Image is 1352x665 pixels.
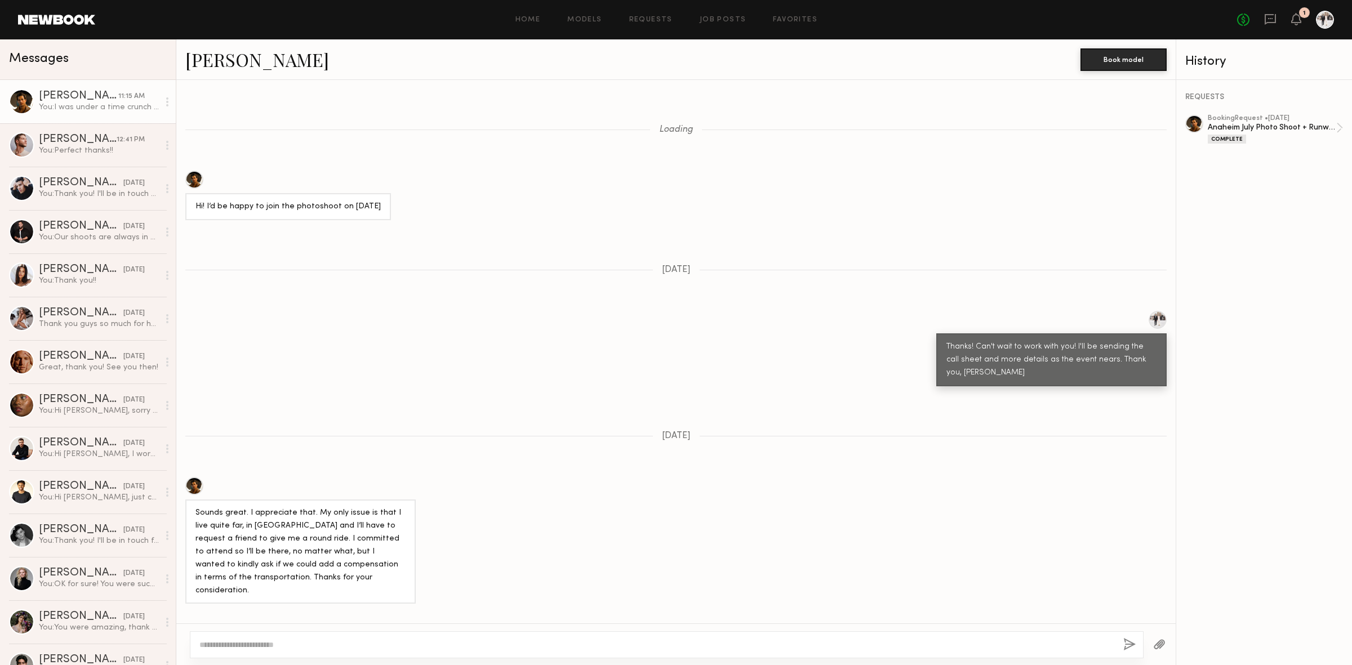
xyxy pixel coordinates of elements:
span: Messages [9,52,69,65]
a: Home [515,16,541,24]
div: Thanks! Can't wait to work with you! I'll be sending the call sheet and more details as the event... [946,341,1157,380]
div: You: I was under a time crunch so when you were out I sent a request to the next model on our lis... [39,102,159,113]
div: [PERSON_NAME] [39,481,123,492]
div: Great, thank you! See you then! [39,362,159,373]
span: [DATE] [662,265,691,275]
span: [DATE] [662,431,691,441]
div: You: Thank you! I'll be in touch shortly about [MEDICAL_DATA] [39,189,159,199]
div: You: Hi [PERSON_NAME], just checking in to see if you got my message about our prom shoot, we'd l... [39,492,159,503]
div: History [1185,55,1343,68]
a: bookingRequest •[DATE]Anaheim July Photo Shoot + RunwayComplete [1208,115,1343,144]
div: [DATE] [123,221,145,232]
a: [PERSON_NAME] [185,47,329,72]
div: [PERSON_NAME] [39,264,123,275]
div: [PERSON_NAME] [39,568,123,579]
div: booking Request • [DATE] [1208,115,1336,122]
div: [PERSON_NAME] [39,351,123,362]
div: You: You were amazing, thank you!! [39,622,159,633]
button: Book model [1080,48,1167,71]
a: Job Posts [700,16,746,24]
div: [PERSON_NAME] [39,394,123,405]
div: [PERSON_NAME] [39,91,118,102]
div: [PERSON_NAME] [39,611,123,622]
div: You: Thank you!! [39,275,159,286]
div: [DATE] [123,438,145,449]
div: [PERSON_NAME] [39,134,117,145]
div: Anaheim July Photo Shoot + Runway [1208,122,1336,133]
div: Complete [1208,135,1246,144]
span: Loading [659,125,693,135]
div: [PERSON_NAME] [39,221,123,232]
div: You: Hi [PERSON_NAME], I work for a men's suit company and we are planning a shoot. Can you pleas... [39,449,159,459]
div: 12:41 PM [117,135,145,145]
div: [DATE] [123,351,145,362]
div: [DATE] [123,178,145,189]
div: 11:15 AM [118,91,145,102]
div: [DATE] [123,265,145,275]
div: [PERSON_NAME] [39,177,123,189]
div: [PERSON_NAME] [39,438,123,449]
div: [DATE] [123,612,145,622]
a: Models [567,16,602,24]
div: You: Perfect thanks!! [39,145,159,156]
div: You: Our shoots are always in SoCal so SoCal is ideal but if their rate is reasonable and they ca... [39,232,159,243]
div: 1 [1303,10,1306,16]
div: You: OK for sure! You were such a professional, it was wonderful to work with you! [39,579,159,590]
a: Requests [629,16,673,24]
a: Favorites [773,16,817,24]
div: [DATE] [123,568,145,579]
a: Book model [1080,54,1167,64]
div: [DATE] [123,395,145,405]
div: REQUESTS [1185,93,1343,101]
div: Sounds great. I appreciate that. My only issue is that I live quite far, in [GEOGRAPHIC_DATA] and... [195,507,406,597]
div: You: Hi [PERSON_NAME], sorry I forgot to cancel the booking after the product fitting did not wor... [39,405,159,416]
div: Thank you guys so much for having me. Was such a fun day! [39,319,159,329]
div: [DATE] [123,308,145,319]
div: You: Thank you! I'll be in touch for future shoots! [39,535,159,546]
div: [DATE] [123,481,145,492]
div: [DATE] [123,525,145,535]
div: [PERSON_NAME] [39,524,123,535]
div: [PERSON_NAME] [39,307,123,319]
div: Hi! I’d be happy to join the photoshoot on [DATE] [195,200,381,213]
